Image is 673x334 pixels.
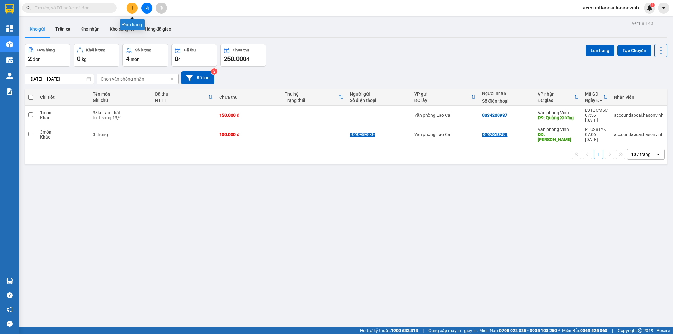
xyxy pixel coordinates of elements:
span: 4 [126,55,129,63]
div: 3 thùng [93,132,149,137]
div: 3 món [40,129,86,134]
img: warehouse-icon [6,41,13,48]
div: Đã thu [184,48,196,52]
img: dashboard-icon [6,25,13,32]
div: Mã GD [585,92,603,97]
span: 250.000 [224,55,246,63]
div: DĐ: Quảng Xương [538,115,579,120]
div: Chưa thu [219,95,278,100]
button: file-add [141,3,152,14]
span: file-add [145,6,149,10]
div: Người nhận [482,91,531,96]
div: Tên món [93,92,149,97]
div: Văn phòng Vinh [538,110,579,115]
div: Trạng thái [285,98,339,103]
button: Số lượng4món [122,44,168,67]
svg: open [656,152,661,157]
sup: 1 [650,3,655,7]
div: Chọn văn phòng nhận [101,76,144,82]
div: 100.000 đ [219,132,278,137]
span: đơn [33,57,41,62]
span: Hỗ trợ kỹ thuật: [360,327,418,334]
th: Toggle SortBy [582,89,611,106]
div: 0868545030 [350,132,375,137]
sup: 2 [211,68,217,75]
div: Số điện thoại [482,98,531,104]
strong: 0369 525 060 [580,328,607,333]
span: message [7,321,13,327]
button: Tạo Chuyến [617,45,651,56]
div: ĐC lấy [414,98,471,103]
span: ⚪️ [558,329,560,332]
span: aim [159,6,163,10]
button: plus [127,3,138,14]
img: solution-icon [6,88,13,95]
th: Toggle SortBy [152,89,216,106]
div: Chi tiết [40,95,86,100]
span: plus [130,6,134,10]
svg: open [169,76,174,81]
div: 1 món [40,110,86,115]
th: Toggle SortBy [281,89,347,106]
div: Khác [40,134,86,140]
div: Đã thu [155,92,208,97]
div: Ghi chú [93,98,149,103]
div: accountlaocai.hasonvinh [614,132,664,137]
div: 07:56 [DATE] [585,113,608,123]
span: kg [82,57,86,62]
button: Trên xe [50,21,75,37]
span: Miền Nam [479,327,557,334]
span: question-circle [7,292,13,298]
div: Văn phòng Lào Cai [414,132,476,137]
th: Toggle SortBy [534,89,582,106]
button: Đơn hàng2đơn [25,44,70,67]
img: warehouse-icon [6,73,13,79]
th: Toggle SortBy [411,89,479,106]
span: Cung cấp máy in - giấy in: [428,327,478,334]
span: Miền Bắc [562,327,607,334]
div: Nhân viên [614,95,664,100]
img: logo-vxr [5,4,14,14]
span: 0 [175,55,178,63]
span: đ [246,57,249,62]
div: Văn phòng Vinh [538,127,579,132]
span: | [423,327,424,334]
button: Kho gửi [25,21,50,37]
img: icon-new-feature [647,5,652,11]
button: Khối lượng0kg [74,44,119,67]
span: 1 [651,3,653,7]
div: Khối lượng [86,48,105,52]
div: L3TQCM5C [585,108,608,113]
div: 0334200987 [482,113,507,118]
div: Khác [40,115,86,120]
div: 07:06 [DATE] [585,132,608,142]
span: đ [178,57,181,62]
div: PTU28TYK [585,127,608,132]
button: Lên hàng [586,45,614,56]
div: Đơn hàng [37,48,55,52]
input: Select a date range. [25,74,94,84]
div: 150.000 đ [219,113,278,118]
div: 0367018798 [482,132,507,137]
div: Chưa thu [233,48,249,52]
strong: 0708 023 035 - 0935 103 250 [499,328,557,333]
div: bxtt sáng 13/9 [93,115,149,120]
button: caret-down [658,3,669,14]
span: search [26,6,31,10]
button: Hàng đã giao [140,21,176,37]
div: Văn phòng Lào Cai [414,113,476,118]
span: copyright [638,328,642,333]
span: caret-down [661,5,667,11]
div: HTTT [155,98,208,103]
div: accountlaocai.hasonvinh [614,113,664,118]
button: Kho công nợ [105,21,140,37]
div: Số điện thoại [350,98,408,103]
div: VP gửi [414,92,471,97]
span: 0 [77,55,80,63]
div: DĐ: diễn châu [538,132,579,142]
div: Ngày ĐH [585,98,603,103]
div: 38kg tam thất [93,110,149,115]
button: Đã thu0đ [171,44,217,67]
button: 1 [594,150,603,159]
div: Thu hộ [285,92,339,97]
